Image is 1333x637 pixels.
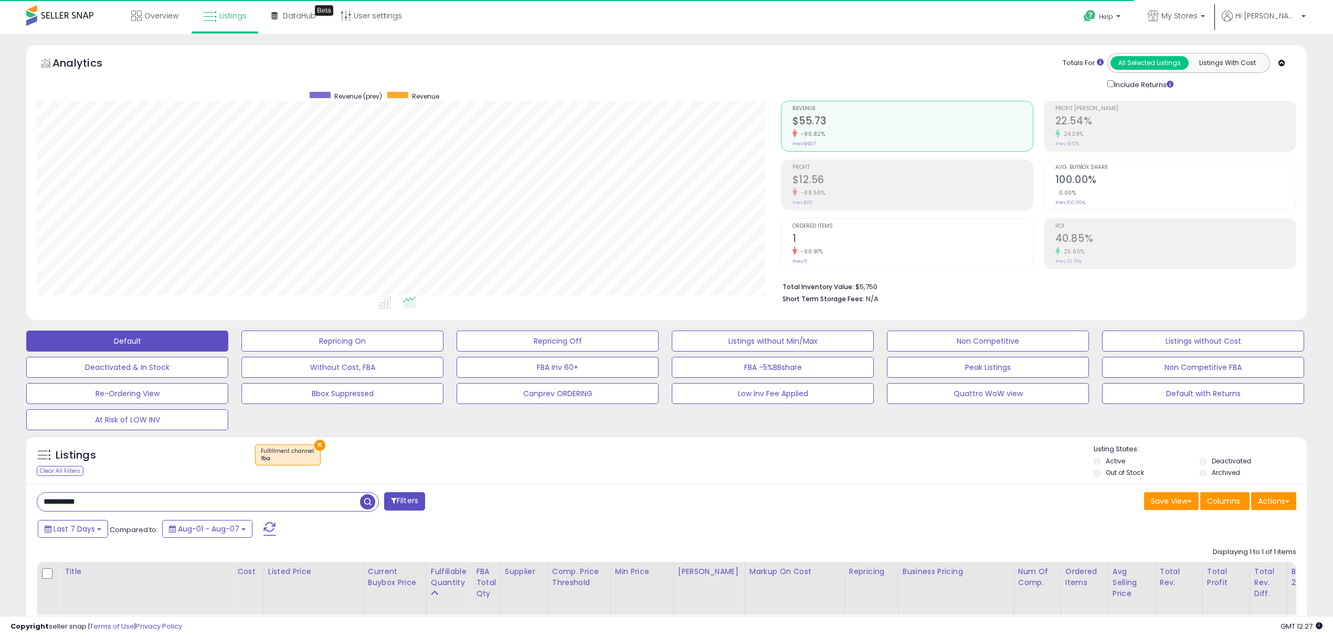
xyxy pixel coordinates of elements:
[792,141,816,147] small: Prev: $607
[792,106,1033,112] span: Revenue
[476,566,496,599] div: FBA Total Qty
[1055,115,1296,129] h2: 22.54%
[1235,10,1298,21] span: Hi [PERSON_NAME]
[1055,189,1076,197] small: 0.00%
[457,357,659,378] button: FBA Inv 60+
[672,357,874,378] button: FBA -5%BBshare
[52,56,123,73] h5: Analytics
[1083,9,1096,23] i: Get Help
[1292,566,1330,588] div: BB Share 24h.
[457,383,659,404] button: Canprev ORDERING
[749,566,840,577] div: Markup on Cost
[1055,199,1085,206] small: Prev: 100.00%
[866,294,879,304] span: N/A
[1060,248,1085,256] small: 25.65%
[54,524,95,534] span: Last 7 Days
[38,520,108,538] button: Last 7 Days
[903,566,1009,577] div: Business Pricing
[1094,444,1307,454] p: Listing States:
[1161,10,1198,21] span: My Stores
[1055,174,1296,188] h2: 100.00%
[1065,566,1104,588] div: Ordered Items
[412,92,439,101] span: Revenue
[26,357,228,378] button: Deactivated & In Stock
[136,621,182,631] a: Privacy Policy
[334,92,382,101] span: Revenue (prev)
[500,562,547,614] th: CSV column name: cust_attr_1_Supplier
[1063,58,1104,68] div: Totals For
[1102,331,1304,352] button: Listings without Cost
[241,331,443,352] button: Repricing On
[26,383,228,404] button: Re-Ordering View
[1055,232,1296,247] h2: 40.85%
[1099,12,1113,21] span: Help
[782,280,1289,292] li: $5,750
[1251,492,1296,510] button: Actions
[10,622,182,632] div: seller snap | |
[1055,165,1296,171] span: Avg. Buybox Share
[283,10,316,21] span: DataHub
[26,409,228,430] button: At Risk of LOW INV
[887,331,1089,352] button: Non Competitive
[261,455,315,462] div: fba
[505,566,543,577] div: Supplier
[745,562,844,614] th: The percentage added to the cost of goods (COGS) that forms the calculator for Min & Max prices.
[849,566,894,577] div: Repricing
[65,566,228,577] div: Title
[797,189,826,197] small: -88.58%
[1213,547,1296,557] div: Displaying 1 to 1 of 1 items
[1110,56,1189,70] button: All Selected Listings
[797,130,826,138] small: -90.82%
[1055,258,1082,264] small: Prev: 32.51%
[1055,106,1296,112] span: Profit [PERSON_NAME]
[797,248,823,256] small: -90.91%
[1106,456,1125,465] label: Active
[144,10,178,21] span: Overview
[219,10,247,21] span: Listings
[792,165,1033,171] span: Profit
[1075,2,1131,34] a: Help
[241,383,443,404] button: Bbox Suppressed
[1212,456,1251,465] label: Deactivated
[237,566,259,577] div: Cost
[1207,566,1245,588] div: Total Profit
[1060,130,1084,138] small: 24.39%
[37,466,83,476] div: Clear All Filters
[1188,56,1266,70] button: Listings With Cost
[384,492,425,511] button: Filters
[552,566,606,588] div: Comp. Price Threshold
[268,566,359,577] div: Listed Price
[792,224,1033,229] span: Ordered Items
[315,5,333,16] div: Tooltip anchor
[1113,566,1151,599] div: Avg Selling Price
[1212,468,1240,477] label: Archived
[887,383,1089,404] button: Quattro WoW view
[1102,357,1304,378] button: Non Competitive FBA
[1160,566,1198,588] div: Total Rev.
[261,447,315,463] span: Fulfillment channel :
[457,331,659,352] button: Repricing Off
[1055,224,1296,229] span: ROI
[1207,496,1240,506] span: Columns
[1018,566,1056,588] div: Num of Comp.
[792,232,1033,247] h2: 1
[1099,78,1186,90] div: Include Returns
[1200,492,1250,510] button: Columns
[90,621,134,631] a: Terms of Use
[368,566,422,588] div: Current Buybox Price
[782,282,854,291] b: Total Inventory Value:
[241,357,443,378] button: Without Cost, FBA
[1102,383,1304,404] button: Default with Returns
[1254,566,1283,599] div: Total Rev. Diff.
[792,199,813,206] small: Prev: $110
[792,174,1033,188] h2: $12.56
[887,357,1089,378] button: Peak Listings
[1281,621,1323,631] span: 2025-08-16 12:27 GMT
[1106,468,1144,477] label: Out of Stock
[678,566,740,577] div: [PERSON_NAME]
[10,621,49,631] strong: Copyright
[56,448,96,463] h5: Listings
[672,331,874,352] button: Listings without Min/Max
[672,383,874,404] button: Low Inv Fee Applied
[162,520,252,538] button: Aug-01 - Aug-07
